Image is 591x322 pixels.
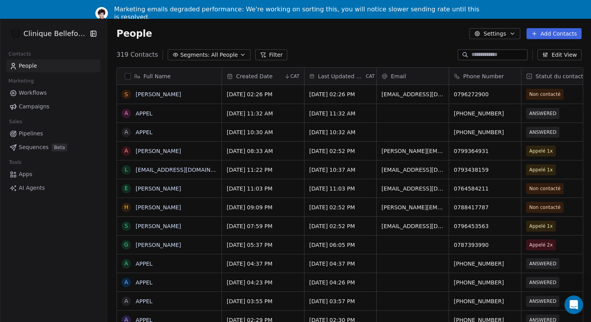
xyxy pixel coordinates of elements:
button: Edit View [537,49,582,60]
span: [PERSON_NAME][EMAIL_ADDRESS][DOMAIN_NAME] [381,147,444,155]
div: Last Updated DateCAT [304,68,376,85]
a: [PERSON_NAME] [136,185,181,192]
span: Appelé 1x [529,147,553,155]
button: Clinique Bellefontaine [9,27,84,40]
span: [DATE] 02:52 PM [309,203,372,211]
span: CAT [290,73,299,79]
span: 0796453563 [454,222,516,230]
a: [EMAIL_ADDRESS][DOMAIN_NAME] [136,167,231,173]
div: Email [377,68,449,85]
a: [PERSON_NAME] [136,148,181,154]
span: Appelé 1x [529,222,553,230]
div: S [125,90,128,99]
a: Campaigns [6,100,100,113]
span: [DATE] 04:37 PM [227,260,299,268]
img: Logo_Bellefontaine_Black.png [11,29,20,38]
a: APPEL [136,110,152,117]
span: 0793438159 [454,166,516,174]
span: [PERSON_NAME][EMAIL_ADDRESS][DOMAIN_NAME] [381,203,444,211]
span: Email [391,72,406,80]
iframe: Intercom live chat [564,295,583,314]
span: [DATE] 11:03 PM [227,185,299,192]
span: Full Name [143,72,171,80]
span: ANSWERED [529,128,556,136]
span: Phone Number [463,72,504,80]
span: [DATE] 02:26 PM [309,90,372,98]
span: [EMAIL_ADDRESS][DOMAIN_NAME] [381,185,444,192]
span: [PHONE_NUMBER] [454,297,516,305]
a: SequencesBeta [6,141,100,154]
a: APPEL [136,129,152,135]
div: A [124,259,128,268]
span: [DATE] 04:23 PM [227,279,299,286]
span: Created Date [236,72,272,80]
span: Non contacté [529,90,561,98]
button: Filter [255,49,288,60]
a: APPEL [136,261,152,267]
div: Full Name [117,68,222,85]
div: A [124,109,128,117]
a: APPEL [136,279,152,286]
span: [DATE] 04:37 PM [309,260,372,268]
span: [DATE] 03:57 PM [309,297,372,305]
span: Marketing [5,75,37,87]
div: l [125,165,128,174]
span: Campaigns [19,103,49,111]
a: AI Agents [6,182,100,194]
span: ANSWERED [529,260,556,268]
span: Non contacté [529,203,561,211]
a: APPEL [136,298,152,304]
span: Last Updated Date [318,72,364,80]
span: [DATE] 02:52 PM [309,147,372,155]
span: [EMAIL_ADDRESS][DOMAIN_NAME] [381,90,444,98]
span: Appelé 2x [529,241,553,249]
span: [PHONE_NUMBER] [454,260,516,268]
a: Workflows [6,86,100,99]
span: ANSWERED [529,110,556,117]
span: [EMAIL_ADDRESS][DOMAIN_NAME] [381,166,444,174]
div: A [124,147,128,155]
span: [DATE] 02:26 PM [227,90,299,98]
span: Apps [19,170,32,178]
span: [DATE] 05:37 PM [227,241,299,249]
span: [DATE] 02:52 PM [309,222,372,230]
span: [DATE] 07:59 PM [227,222,299,230]
span: [PHONE_NUMBER] [454,128,516,136]
button: Add Contacts [527,28,582,39]
span: [DATE] 09:09 PM [227,203,299,211]
span: [DATE] 03:55 PM [227,297,299,305]
span: Sequences [19,143,48,151]
span: [DATE] 10:37 AM [309,166,372,174]
span: Beta [52,144,67,151]
span: People [19,62,37,70]
span: People [116,28,152,40]
div: A [124,128,128,136]
div: A [124,297,128,305]
span: [DATE] 04:26 PM [309,279,372,286]
span: [PHONE_NUMBER] [454,110,516,117]
span: Non contacté [529,185,561,192]
div: Phone Number [449,68,521,85]
a: Apps [6,168,100,181]
span: [DATE] 11:22 PM [227,166,299,174]
div: G [124,241,129,249]
span: 0796272900 [454,90,516,98]
span: Pipelines [19,130,43,138]
span: Segments: [180,51,210,59]
span: 0788417787 [454,203,516,211]
span: Tools [5,157,25,168]
span: [DATE] 08:33 AM [227,147,299,155]
span: Appelé 1x [529,166,553,174]
span: Sales [5,116,26,128]
span: AI Agents [19,184,45,192]
div: A [124,278,128,286]
div: S [125,222,128,230]
span: [PHONE_NUMBER] [454,279,516,286]
span: 319 Contacts [116,50,158,59]
div: Marketing emails degraded performance: We're working on sorting this, you will notice slower send... [114,5,483,21]
span: [DATE] 11:32 AM [309,110,372,117]
span: Clinique Bellefontaine [23,29,88,39]
span: ANSWERED [529,297,556,305]
a: [PERSON_NAME] [136,204,181,210]
span: All People [211,51,238,59]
